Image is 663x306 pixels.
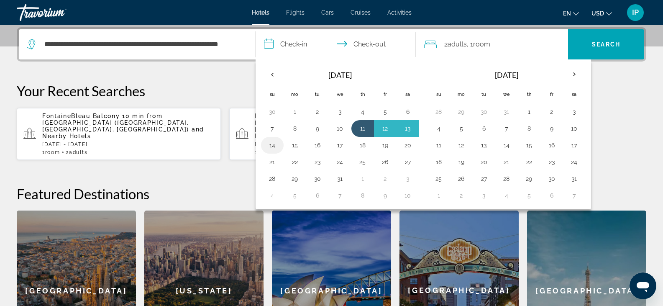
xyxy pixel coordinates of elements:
[477,123,491,134] button: Day 6
[522,156,536,168] button: Day 22
[288,123,302,134] button: Day 8
[545,190,558,201] button: Day 6
[401,156,415,168] button: Day 27
[568,29,644,59] button: Search
[288,139,302,151] button: Day 15
[500,106,513,118] button: Day 31
[401,190,415,201] button: Day 10
[455,156,468,168] button: Day 19
[448,40,467,48] span: Adults
[42,126,204,139] span: and Nearby Hotels
[255,149,272,155] span: 1
[563,7,579,19] button: Change language
[266,123,279,134] button: Day 7
[356,139,369,151] button: Day 18
[261,65,284,84] button: Previous month
[42,141,214,147] p: [DATE] - [DATE]
[432,123,445,134] button: Day 4
[500,173,513,185] button: Day 28
[252,9,269,16] a: Hotels
[444,39,467,50] span: 2
[379,123,392,134] button: Day 12
[255,126,417,139] span: and Nearby Hotels
[545,173,558,185] button: Day 30
[545,106,558,118] button: Day 2
[42,149,60,155] span: 1
[477,190,491,201] button: Day 3
[545,123,558,134] button: Day 9
[266,173,279,185] button: Day 28
[473,40,490,48] span: Room
[563,10,571,17] span: en
[522,173,536,185] button: Day 29
[333,173,347,185] button: Day 31
[311,173,324,185] button: Day 30
[288,156,302,168] button: Day 22
[19,29,644,59] div: Search widget
[545,139,558,151] button: Day 16
[500,123,513,134] button: Day 7
[401,123,415,134] button: Day 13
[351,9,371,16] a: Cruises
[500,190,513,201] button: Day 4
[356,156,369,168] button: Day 25
[387,9,412,16] a: Activities
[568,139,581,151] button: Day 17
[630,273,656,299] iframe: Button to launch messaging window
[17,2,100,23] a: Travorium
[356,123,369,134] button: Day 11
[477,106,491,118] button: Day 30
[563,65,586,84] button: Next month
[477,173,491,185] button: Day 27
[625,4,646,21] button: User Menu
[356,106,369,118] button: Day 4
[45,149,60,155] span: Room
[522,106,536,118] button: Day 1
[311,139,324,151] button: Day 16
[432,173,445,185] button: Day 25
[17,82,646,99] p: Your Recent Searches
[333,123,347,134] button: Day 10
[545,156,558,168] button: Day 23
[255,113,402,133] span: FontaineBleau Balcony 10 min from [GEOGRAPHIC_DATA] ([GEOGRAPHIC_DATA], [GEOGRAPHIC_DATA], [GEOGR...
[632,8,639,17] span: IP
[522,123,536,134] button: Day 8
[229,108,433,160] button: FontaineBleau Balcony 10 min from [GEOGRAPHIC_DATA] ([GEOGRAPHIC_DATA], [GEOGRAPHIC_DATA], [GEOGR...
[379,173,392,185] button: Day 2
[522,190,536,201] button: Day 5
[333,106,347,118] button: Day 3
[455,123,468,134] button: Day 5
[333,190,347,201] button: Day 7
[255,141,427,147] p: [DATE] - [DATE]
[467,39,490,50] span: , 1
[256,29,416,59] button: Select check in and out date
[477,156,491,168] button: Day 20
[401,173,415,185] button: Day 3
[401,139,415,151] button: Day 20
[311,190,324,201] button: Day 6
[288,173,302,185] button: Day 29
[266,106,279,118] button: Day 30
[288,190,302,201] button: Day 5
[321,9,334,16] span: Cars
[356,173,369,185] button: Day 1
[432,139,445,151] button: Day 11
[333,139,347,151] button: Day 17
[266,190,279,201] button: Day 4
[311,123,324,134] button: Day 9
[379,106,392,118] button: Day 5
[42,113,189,133] span: FontaineBleau Balcony 10 min from [GEOGRAPHIC_DATA] ([GEOGRAPHIC_DATA], [GEOGRAPHIC_DATA], [GEOGR...
[568,123,581,134] button: Day 10
[416,29,568,59] button: Travelers: 2 adults, 0 children
[69,149,87,155] span: Adults
[455,106,468,118] button: Day 29
[477,139,491,151] button: Day 13
[568,173,581,185] button: Day 31
[311,156,324,168] button: Day 23
[568,106,581,118] button: Day 3
[379,190,392,201] button: Day 9
[261,65,419,204] table: Left calendar grid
